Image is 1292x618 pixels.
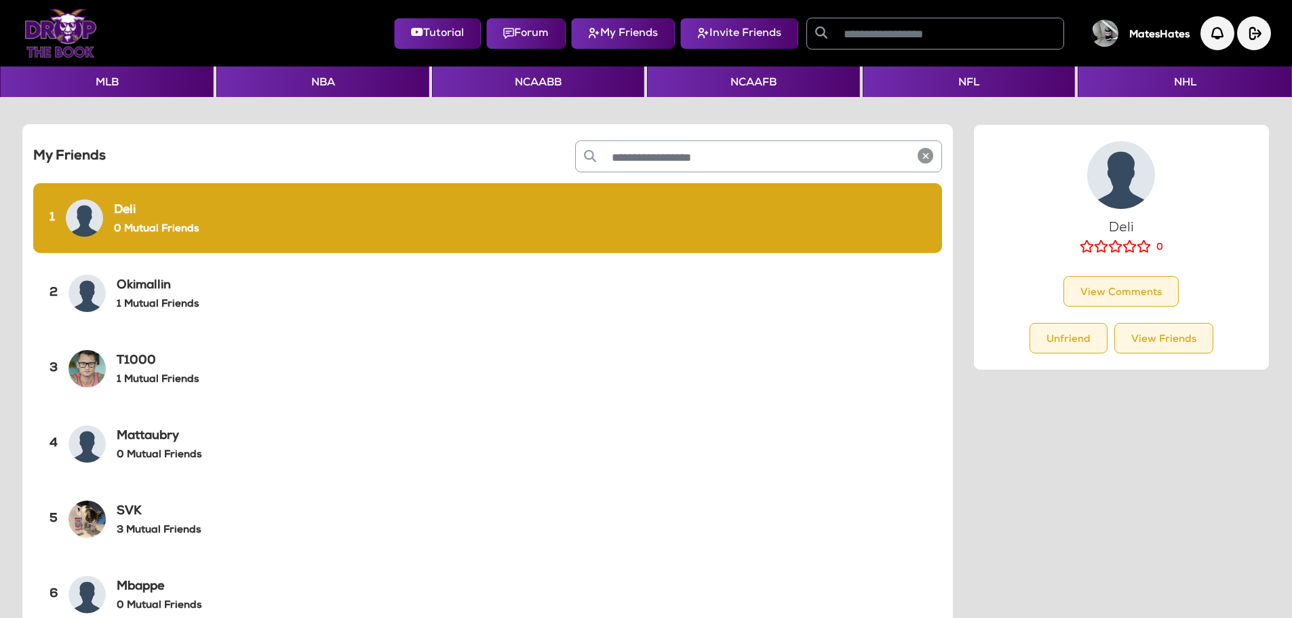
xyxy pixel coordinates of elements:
[990,220,1253,236] h5: Deli
[1200,16,1234,50] img: Notification
[66,199,103,237] img: Profile Image
[1063,276,1179,307] button: View Comments
[117,279,199,294] h6: Okimallin
[1030,323,1108,353] button: Unfriend
[1114,323,1213,353] button: View Friends
[117,600,201,612] h6: 0 Mutual Friends
[114,223,199,235] h6: 0 Mutual Friends
[394,18,481,49] button: Tutorial
[68,576,106,613] img: Profile Image
[50,512,58,527] h6: 5
[117,298,199,311] h6: 1 Mutual Friends
[114,204,199,218] h6: Deli
[486,18,566,49] button: Forum
[68,425,106,463] img: Profile Image
[117,505,201,520] h6: SVK
[50,587,58,602] h6: 6
[117,580,201,595] h6: Mbappe
[50,286,58,301] h6: 2
[432,66,644,97] button: NCAABB
[1078,66,1291,97] button: NHL
[1087,141,1155,209] img: Profile Picture
[1156,242,1163,254] label: 0
[33,149,323,165] h5: My Friends
[68,275,106,312] img: Profile Image
[68,501,106,538] img: Profile Image
[50,211,55,226] h6: 1
[117,374,199,386] h6: 1 Mutual Friends
[216,66,429,97] button: NBA
[117,449,201,461] h6: 0 Mutual Friends
[50,437,58,452] h6: 4
[571,18,675,49] button: My Friends
[24,9,97,58] img: Logo
[117,429,201,444] h6: Mattaubry
[117,524,201,537] h6: 3 Mutual Friends
[117,354,199,369] h6: T1000
[647,66,859,97] button: NCAAFB
[1091,20,1118,47] img: User
[863,66,1075,97] button: NFL
[1129,29,1190,41] h5: MatesHates
[68,350,106,387] img: Profile Image
[680,18,798,49] button: Invite Friends
[50,362,58,376] h6: 3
